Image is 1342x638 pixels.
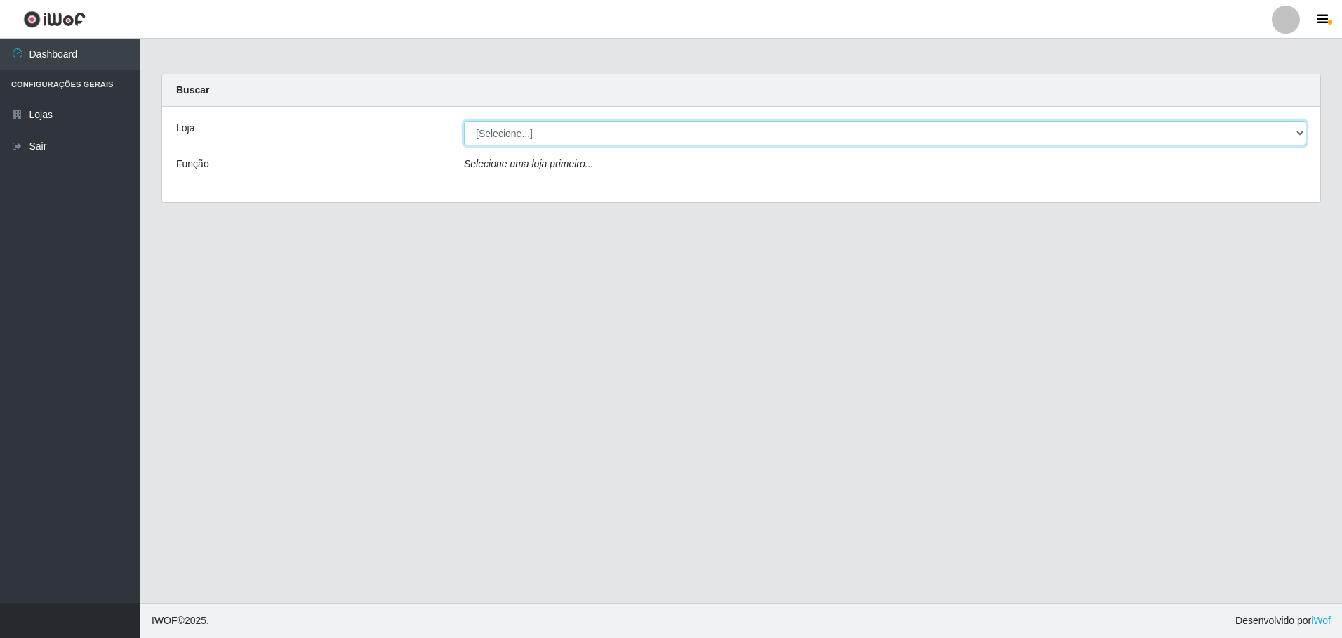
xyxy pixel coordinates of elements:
strong: Buscar [176,84,209,96]
span: © 2025 . [152,613,209,628]
span: IWOF [152,615,178,626]
span: Desenvolvido por [1235,613,1331,628]
i: Selecione uma loja primeiro... [464,158,593,169]
a: iWof [1311,615,1331,626]
label: Loja [176,121,194,136]
label: Função [176,157,209,171]
img: CoreUI Logo [23,11,86,28]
